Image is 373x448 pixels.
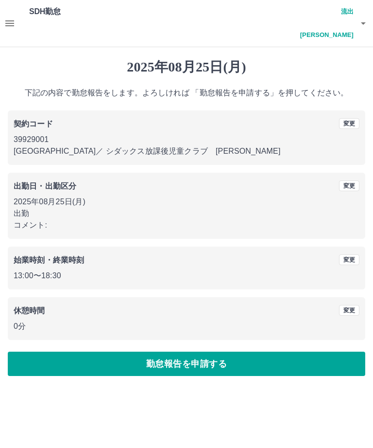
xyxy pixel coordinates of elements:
[339,118,359,129] button: 変更
[14,196,359,208] p: 2025年08月25日(月)
[8,87,365,99] p: 下記の内容で勤怠報告をします。よろしければ 「勤怠報告を申請する」を押してください。
[339,180,359,191] button: 変更
[14,182,76,190] b: 出勤日・出勤区分
[8,352,365,376] button: 勤怠報告を申請する
[14,321,359,332] p: 0分
[8,59,365,75] h1: 2025年08月25日(月)
[14,219,359,231] p: コメント:
[14,145,359,157] p: [GEOGRAPHIC_DATA] ／ シダックス放課後児童クラブ [PERSON_NAME]
[14,256,84,264] b: 始業時刻・終業時刻
[14,208,359,219] p: 出勤
[339,254,359,265] button: 変更
[14,306,45,315] b: 休憩時間
[339,305,359,316] button: 変更
[14,270,359,282] p: 13:00 〜 18:30
[14,120,53,128] b: 契約コード
[14,134,359,145] p: 39929001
